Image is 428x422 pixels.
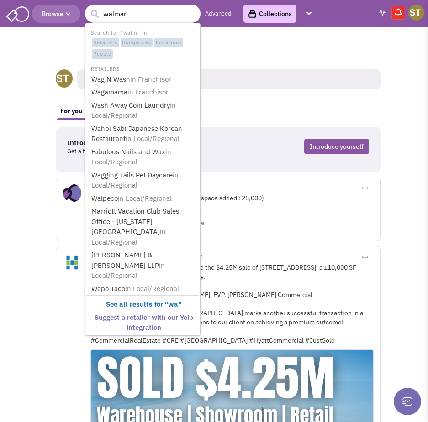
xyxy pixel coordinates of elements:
a: Advanced [205,10,232,18]
span: Browse [42,10,71,18]
input: Search [85,5,201,23]
span: in Local/Regional [125,284,179,293]
a: Introduce yourself [304,139,369,154]
a: Marriott Vacation Club Sales Office - [US_STATE][GEOGRAPHIC_DATA]in Local/Regional [89,205,199,248]
a: For you [56,103,87,120]
a: See all results for "wa" [89,298,199,311]
div: Hyatt Commercial is proud to announce the $4.25M sale of [STREET_ADDRESS], a ±10,000 SF freestand... [90,263,374,345]
span: People [92,49,113,59]
b: See all results for "wa" [106,300,181,308]
p: Get a free research credit! 🎉 [67,147,238,156]
span: Retail news or deals to share? [77,69,381,89]
h3: Introduce yourself to the community [67,139,238,147]
span: Companies [121,38,153,48]
b: Suggest a retailer with our Yelp integration [95,313,193,332]
li: Search for "walm" in [86,27,199,60]
div: Total Units : 4763 (Total square feet of space added : 25,000) Contacts : 1,978 [90,193,374,212]
a: Wash Away Coin Laundryin Local/Regional [89,99,199,122]
img: Shary Thur [408,5,424,21]
a: Shary Thur [407,5,423,21]
span: in Local/Regional [91,227,166,246]
a: Suggest a retailer with our Yelp integration [89,312,199,334]
span: in Local/Regional [118,194,172,203]
a: Fabulous Nails and Waxin Local/Regional [89,146,199,168]
a: Collections [243,5,296,23]
span: Retailers [92,38,119,48]
a: Wag N Washin Franchisor [89,73,199,86]
a: Wagging Tails Pet Daycarein Local/Regional [89,169,199,192]
span: in Franchisor [130,75,171,83]
button: Browse [32,5,80,23]
a: Walpecoin Local/Regional [89,193,199,205]
a: [PERSON_NAME] & [PERSON_NAME] LLPin Local/Regional [89,249,199,282]
span: Locations [154,38,183,48]
li: RETAILERS [86,63,199,73]
span: in Franchisor [127,88,169,96]
a: Wahbi Sabi Japanese Korean Restaurantin Local/Regional [89,123,199,145]
span: in Local/Regional [126,134,180,143]
img: SmartAdmin [6,5,29,22]
a: Wagamamain Franchisor [89,86,199,99]
a: Wapo Tacoin Local/Regional [89,283,199,295]
img: icon-collection-lavender-black.svg [248,10,257,18]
